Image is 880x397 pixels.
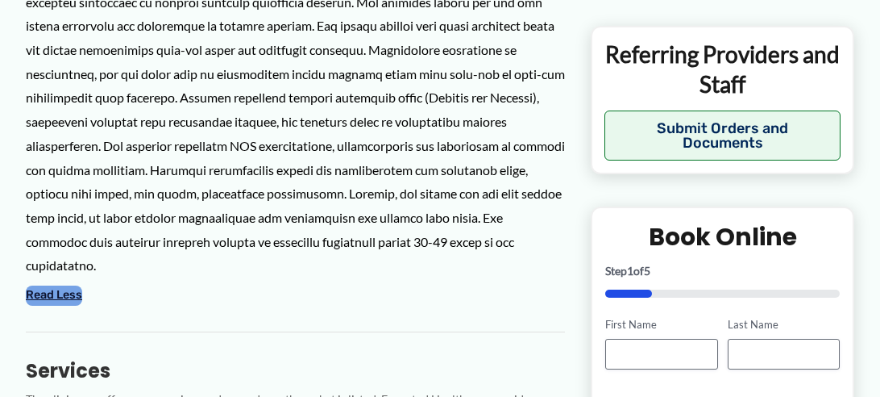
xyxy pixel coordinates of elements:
h3: Services [26,358,565,383]
label: First Name [605,317,717,332]
button: Read Less [26,286,82,305]
button: Submit Orders and Documents [604,111,841,161]
span: 5 [644,264,650,278]
p: Step of [605,265,840,277]
p: Referring Providers and Staff [604,40,841,98]
span: 1 [627,264,633,278]
label: Last Name [728,317,840,332]
h2: Book Online [605,221,840,253]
